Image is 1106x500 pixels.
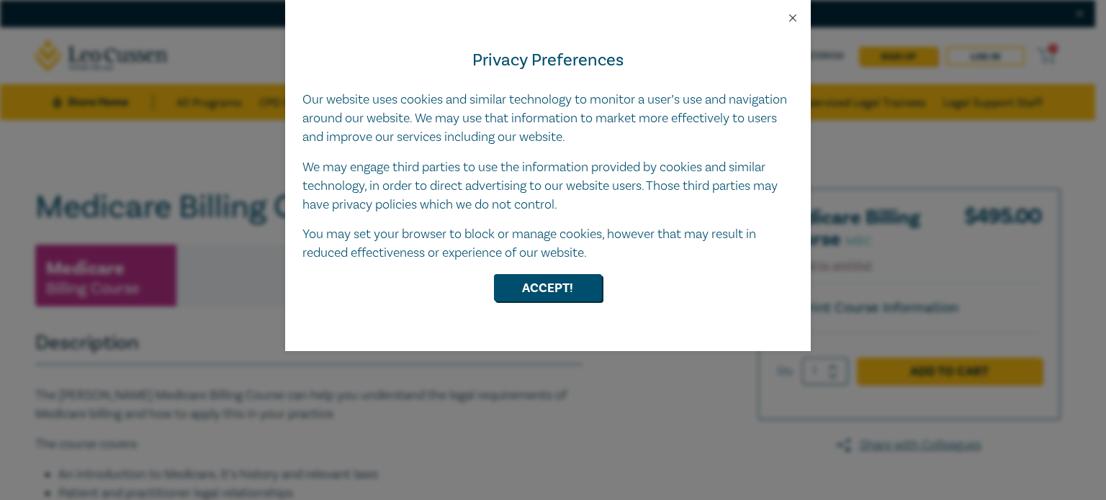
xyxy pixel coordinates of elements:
button: Accept! [494,274,602,301]
p: We may engage third parties to use the information provided by cookies and similar technology, in... [302,158,793,214]
button: Close [786,12,799,24]
p: Our website uses cookies and similar technology to monitor a user’s use and navigation around our... [302,91,793,147]
p: You may set your browser to block or manage cookies, however that may result in reduced effective... [302,225,793,263]
h4: Privacy Preferences [302,47,793,73]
